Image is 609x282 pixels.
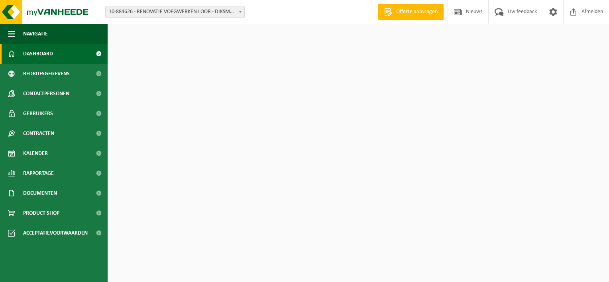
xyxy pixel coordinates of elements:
span: 10-884626 - RENOVATIE VOEGWERKEN LOOR - DIKSMUIDE [106,6,244,18]
span: Gebruikers [23,104,53,123]
span: Bedrijfsgegevens [23,64,70,84]
span: Offerte aanvragen [394,8,440,16]
a: Offerte aanvragen [378,4,444,20]
span: Acceptatievoorwaarden [23,223,88,243]
span: Product Shop [23,203,59,223]
span: Kalender [23,143,48,163]
span: Contracten [23,123,54,143]
span: Dashboard [23,44,53,64]
span: 10-884626 - RENOVATIE VOEGWERKEN LOOR - DIKSMUIDE [105,6,245,18]
span: Rapportage [23,163,54,183]
span: Navigatie [23,24,48,44]
span: Documenten [23,183,57,203]
span: Contactpersonen [23,84,69,104]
